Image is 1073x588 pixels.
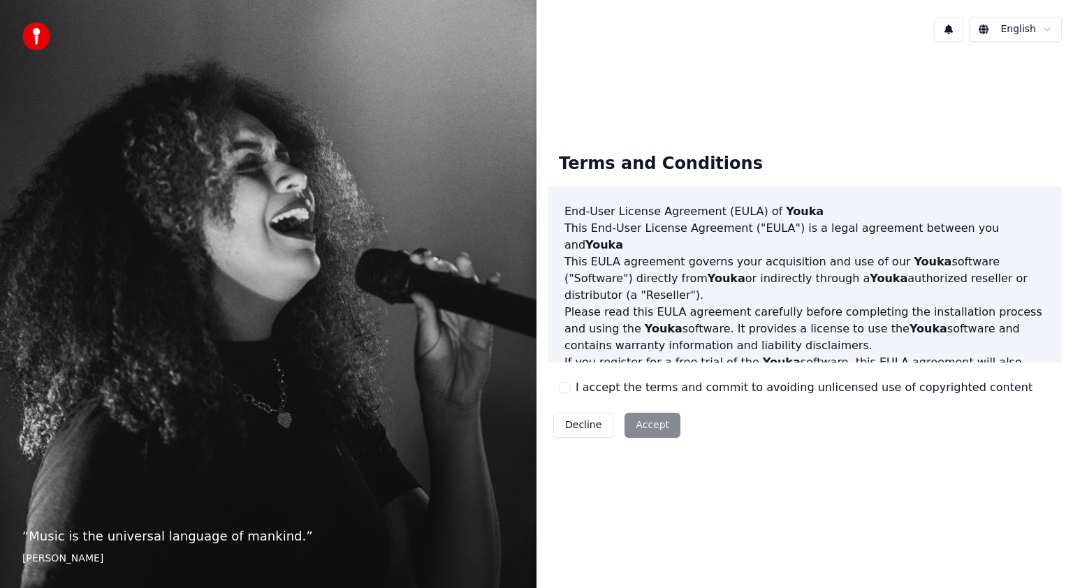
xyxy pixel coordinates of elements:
[786,205,824,218] span: Youka
[914,255,951,268] span: Youka
[585,238,623,251] span: Youka
[645,322,683,335] span: Youka
[22,552,514,566] footer: [PERSON_NAME]
[564,220,1045,253] p: This End-User License Agreement ("EULA") is a legal agreement between you and
[553,413,613,438] button: Decline
[708,272,745,285] span: Youka
[22,527,514,546] p: “ Music is the universal language of mankind. ”
[910,322,947,335] span: Youka
[564,304,1045,354] p: Please read this EULA agreement carefully before completing the installation process and using th...
[564,203,1045,220] h3: End-User License Agreement (EULA) of
[870,272,907,285] span: Youka
[22,22,50,50] img: youka
[763,355,801,369] span: Youka
[548,142,774,186] div: Terms and Conditions
[576,379,1032,396] label: I accept the terms and commit to avoiding unlicensed use of copyrighted content
[564,354,1045,421] p: If you register for a free trial of the software, this EULA agreement will also govern that trial...
[564,253,1045,304] p: This EULA agreement governs your acquisition and use of our software ("Software") directly from o...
